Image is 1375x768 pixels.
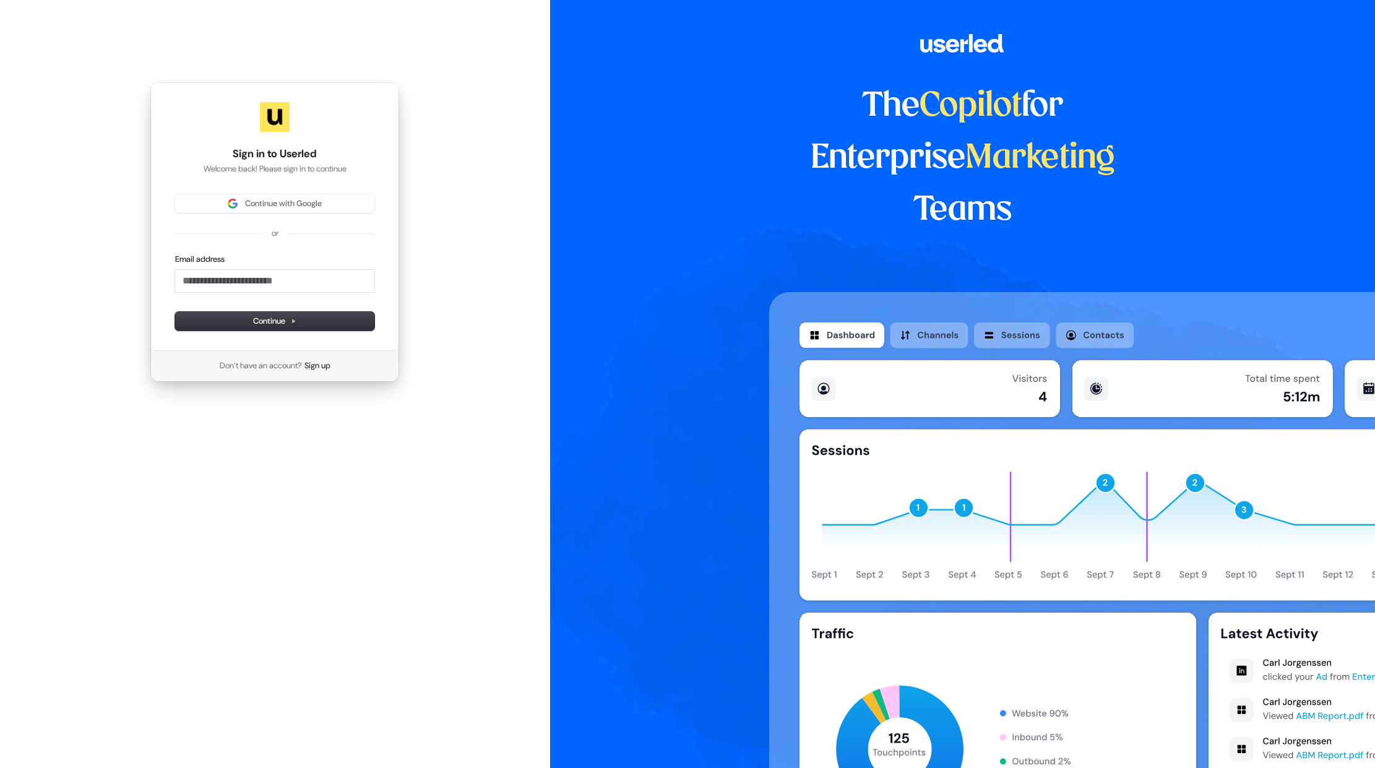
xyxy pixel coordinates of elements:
span: Marketing [965,142,1115,175]
p: or [272,228,278,239]
button: Sign in with GoogleContinue with Google [175,194,374,213]
span: Continue with Google [245,198,322,209]
h1: The for Enterprise Teams [769,80,1156,236]
label: Email address [175,254,225,265]
p: Welcome back! Please sign in to continue [175,163,374,175]
button: Continue [175,312,374,330]
span: Continue [253,316,296,327]
span: Copilot [920,90,1022,123]
img: Userled [260,102,290,132]
span: Don’t have an account? [220,360,302,371]
img: Sign in with Google [228,199,238,209]
h1: Sign in to Userled [175,147,374,162]
a: Sign up [304,360,330,371]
